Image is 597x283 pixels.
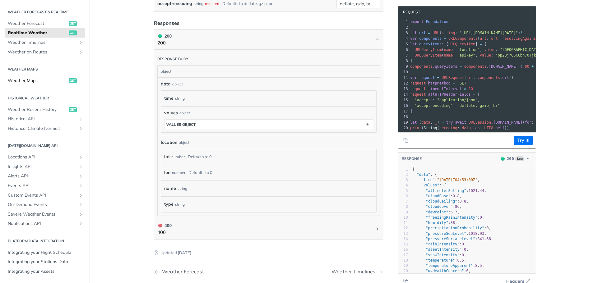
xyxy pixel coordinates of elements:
span: URLComponents [448,36,478,41]
span: "pp2BjrG5CCbh7OYjk9UAGeYXVDWZjCw6" [496,53,572,57]
span: : [473,75,475,80]
span: var [410,75,417,80]
div: 400 [157,222,172,229]
span: ( [464,75,466,80]
svg: Chevron [375,226,380,231]
span: : , [412,215,484,220]
span: Weather Forecast [8,21,67,27]
span: .httpMethod [426,81,451,85]
div: Defaults to 0 [188,168,212,177]
span: , [475,53,478,57]
span: "altimeterSetting" [426,189,466,193]
span: Historical API [8,116,77,122]
div: 5 [398,41,409,47]
span: request [410,87,426,91]
span: 10 [469,87,473,91]
p: 400 [157,229,172,236]
span: get [69,30,77,35]
div: 4 [398,36,409,41]
div: number [171,152,185,161]
span: Log [515,156,525,161]
div: number [172,168,185,177]
span: 200 [158,34,162,38]
span: 0.8 [460,199,466,203]
div: 10 [398,69,409,75]
span: : , [412,194,462,198]
a: Events APIShow subpages for Events API [5,181,85,190]
span: data [161,81,171,87]
span: "GET" [457,81,469,85]
span: var [410,36,417,41]
button: 200 200200 [157,33,380,47]
span: [ [446,42,448,46]
div: 19 [398,120,409,125]
span: Weather Timelines [8,39,77,46]
span: $0 [525,64,529,69]
div: 2 [398,25,409,30]
span: Weather Maps [8,78,67,84]
span: : [496,48,498,52]
span: : , [412,199,469,203]
span: values [164,110,178,116]
span: : , [412,231,487,236]
span: Historical Climate Normals [8,126,77,132]
span: = [480,42,482,46]
div: 1 [398,167,408,172]
label: time [164,94,174,103]
span: )) [505,126,509,130]
span: ] [475,42,478,46]
span: Events API [8,183,77,189]
span: queryItems [419,42,442,46]
span: String [423,126,437,130]
label: lat [164,152,170,161]
span: .self [493,126,504,130]
div: 8 [398,204,408,209]
a: Next Page: Weather Timelines [331,269,383,275]
span: ] [410,59,412,63]
a: Locations APIShow subpages for Locations API [5,153,85,162]
span: 400 [158,224,162,227]
p: 200 [157,39,172,47]
span: Custom Events API [8,192,77,199]
span: print [410,126,421,130]
button: Copy to clipboard [401,136,410,145]
span: : [487,36,489,41]
span: : , [412,210,460,214]
label: name [164,184,176,193]
button: Show subpages for Historical API [78,116,83,121]
a: Previous Page: Weather Forecast [154,269,252,275]
span: + [531,64,534,69]
div: 3 [398,177,408,183]
div: 6 [398,194,408,199]
span: "location" [457,48,480,52]
span: Integrating your Flight Schedule [8,249,83,256]
span: : [453,53,455,57]
label: lon [164,168,170,177]
span: name [444,48,453,52]
span: Integrating your Stations Data [8,259,83,265]
span: 200 [507,156,514,161]
span: Weather Recent History [8,107,67,113]
div: values object [166,122,196,127]
span: URLSession [469,120,491,125]
a: Weather Mapsget [5,76,85,85]
span: "cloudCover" [426,204,453,209]
span: "accept-encoding" [414,103,453,108]
span: data [421,120,430,125]
div: Response body [157,57,188,62]
div: 8 [398,58,409,64]
span: : [480,126,482,130]
div: 200 [157,33,172,39]
span: let [410,42,417,46]
div: Defaults to 0 [188,152,212,161]
span: get [69,107,77,112]
button: Show subpages for Custom Events API [78,193,83,198]
span: { [520,64,522,69]
div: 7 [398,52,409,58]
span: url [480,36,487,41]
span: _ [435,120,437,125]
span: ! [520,31,522,35]
div: 4 [398,183,408,188]
span: try [446,120,453,125]
button: Show subpages for Weather Timelines [78,40,83,45]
